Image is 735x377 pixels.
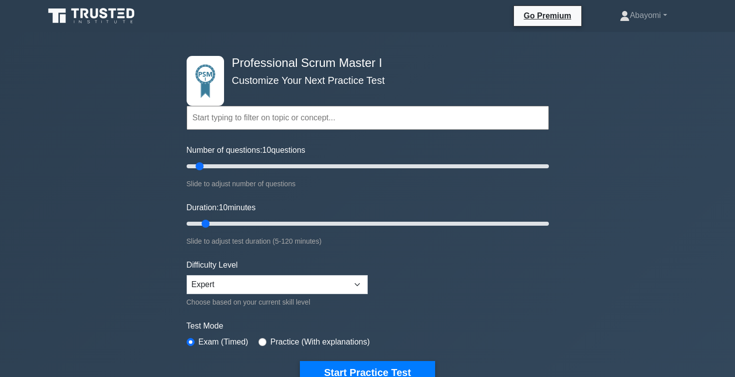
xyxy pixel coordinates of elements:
label: Duration: minutes [187,202,256,214]
div: Slide to adjust test duration (5-120 minutes) [187,235,549,247]
label: Test Mode [187,320,549,332]
div: Slide to adjust number of questions [187,178,549,190]
label: Exam (Timed) [199,336,248,348]
span: 10 [262,146,271,154]
label: Difficulty Level [187,259,238,271]
h4: Professional Scrum Master I [228,56,500,70]
label: Number of questions: questions [187,144,305,156]
input: Start typing to filter on topic or concept... [187,106,549,130]
div: Choose based on your current skill level [187,296,368,308]
span: 10 [219,203,228,212]
a: Abayomi [596,5,691,25]
label: Practice (With explanations) [270,336,370,348]
a: Go Premium [518,9,577,22]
